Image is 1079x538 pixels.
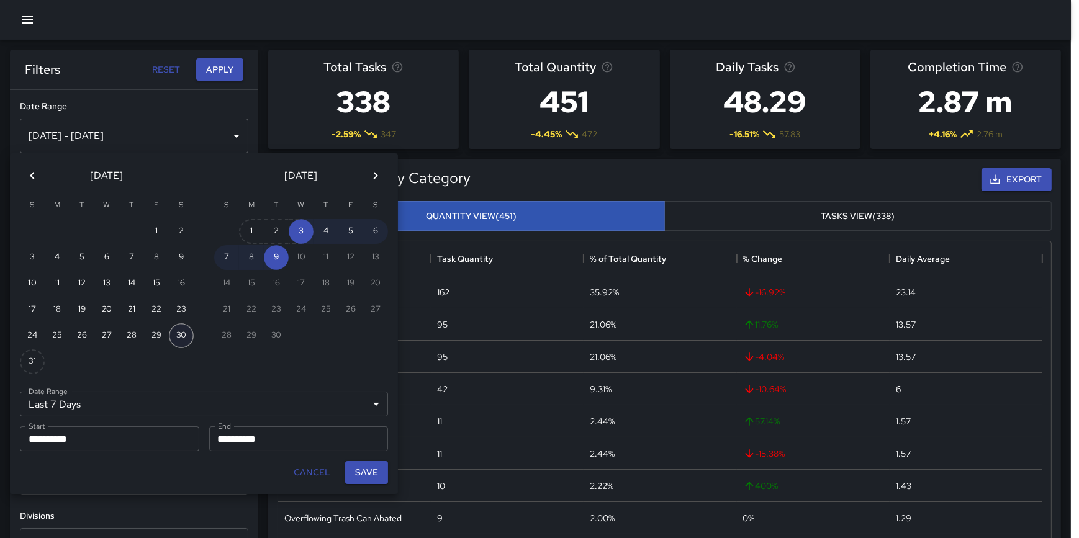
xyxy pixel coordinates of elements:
span: Saturday [170,193,192,218]
button: 7 [119,245,144,270]
button: 27 [94,323,119,348]
button: 30 [169,323,194,348]
button: 8 [239,245,264,270]
button: 12 [70,271,94,296]
button: 3 [20,245,45,270]
button: 14 [119,271,144,296]
button: 6 [363,219,388,244]
button: 20 [94,297,119,322]
button: 24 [20,323,45,348]
button: Save [345,461,388,484]
button: Previous month [20,163,45,188]
button: 28 [119,323,144,348]
span: [DATE] [285,167,318,184]
span: Wednesday [290,193,312,218]
button: 5 [70,245,94,270]
span: Monday [240,193,263,218]
button: Cancel [289,461,335,484]
span: Thursday [315,193,337,218]
button: 19 [70,297,94,322]
span: Tuesday [71,193,93,218]
span: Saturday [364,193,387,218]
button: 15 [144,271,169,296]
button: 18 [45,297,70,322]
label: Date Range [29,386,68,397]
button: 31 [20,349,45,374]
button: 29 [144,323,169,348]
button: 1 [239,219,264,244]
button: 1 [144,219,169,244]
button: 25 [45,323,70,348]
label: End [218,421,231,431]
button: 4 [45,245,70,270]
button: 16 [169,271,194,296]
button: 17 [20,297,45,322]
button: 22 [144,297,169,322]
button: 9 [264,245,289,270]
span: Wednesday [96,193,118,218]
button: 11 [45,271,70,296]
span: Sunday [215,193,238,218]
button: 7 [214,245,239,270]
button: 13 [94,271,119,296]
button: 10 [20,271,45,296]
button: 8 [144,245,169,270]
span: Sunday [21,193,43,218]
button: 3 [289,219,314,244]
div: Last 7 Days [20,392,388,416]
span: Monday [46,193,68,218]
span: Friday [340,193,362,218]
button: 2 [169,219,194,244]
span: Friday [145,193,168,218]
button: 26 [70,323,94,348]
span: [DATE] [91,167,124,184]
button: 6 [94,245,119,270]
span: Thursday [120,193,143,218]
button: Next month [363,163,388,188]
button: 5 [338,219,363,244]
label: Start [29,421,45,431]
button: 21 [119,297,144,322]
span: Tuesday [265,193,287,218]
button: 2 [264,219,289,244]
button: 9 [169,245,194,270]
button: 23 [169,297,194,322]
button: 4 [314,219,338,244]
